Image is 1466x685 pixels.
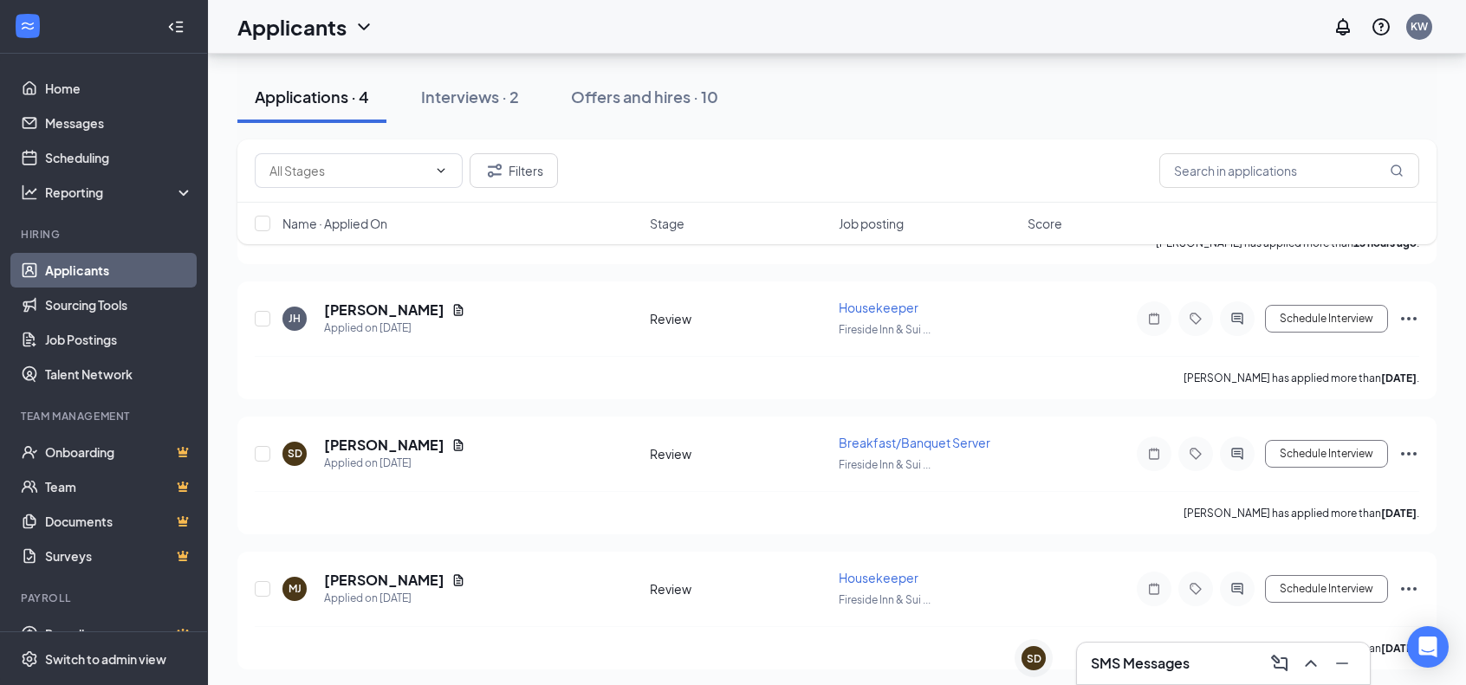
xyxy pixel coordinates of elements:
[45,106,193,140] a: Messages
[1265,575,1388,603] button: Schedule Interview
[269,161,427,180] input: All Stages
[1381,372,1417,385] b: [DATE]
[1185,582,1206,596] svg: Tag
[45,253,193,288] a: Applicants
[1297,649,1325,677] button: ChevronUp
[45,140,193,175] a: Scheduling
[839,215,904,232] span: Job posting
[839,458,931,471] span: Fireside Inn & Sui ...
[354,16,374,37] svg: ChevronDown
[45,617,193,651] a: PayrollCrown
[1227,582,1248,596] svg: ActiveChat
[1027,651,1041,666] div: SD
[571,86,718,107] div: Offers and hires · 10
[1144,582,1164,596] svg: Note
[1266,649,1294,677] button: ComposeMessage
[451,303,465,317] svg: Document
[167,18,185,36] svg: Collapse
[451,573,465,587] svg: Document
[839,323,931,336] span: Fireside Inn & Sui ...
[650,580,828,598] div: Review
[255,86,369,107] div: Applications · 4
[1144,312,1164,326] svg: Note
[839,593,931,606] span: Fireside Inn & Sui ...
[1333,16,1353,37] svg: Notifications
[1184,641,1419,656] p: [PERSON_NAME] has applied more than .
[45,357,193,391] a: Talent Network
[1159,153,1419,188] input: Search in applications
[324,571,444,590] h5: [PERSON_NAME]
[45,322,193,357] a: Job Postings
[1398,308,1419,329] svg: Ellipses
[451,438,465,452] svg: Document
[839,435,990,450] span: Breakfast/Banquet Server
[324,436,444,455] h5: [PERSON_NAME]
[1398,578,1419,599] svg: Ellipses
[650,445,828,462] div: Review
[1185,312,1206,326] svg: Tag
[1381,642,1417,655] b: [DATE]
[288,446,302,461] div: SD
[45,288,193,322] a: Sourcing Tools
[45,504,193,539] a: DocumentsCrown
[470,153,558,188] button: Filter Filters
[1371,16,1391,37] svg: QuestionInfo
[1411,19,1428,34] div: KW
[324,300,444,320] h5: [PERSON_NAME]
[1301,653,1321,674] svg: ChevronUp
[1269,653,1290,674] svg: ComposeMessage
[324,590,465,607] div: Applied on [DATE]
[21,409,190,423] div: Team Management
[1265,305,1388,333] button: Schedule Interview
[45,71,193,106] a: Home
[324,320,465,337] div: Applied on [DATE]
[45,539,193,573] a: SurveysCrown
[21,650,38,668] svg: Settings
[1185,447,1206,461] svg: Tag
[21,184,38,201] svg: Analysis
[1407,626,1449,668] div: Open Intercom Messenger
[45,650,166,668] div: Switch to admin view
[21,591,190,605] div: Payroll
[434,164,448,178] svg: ChevronDown
[1184,506,1419,520] p: [PERSON_NAME] has applied more than .
[1028,215,1062,232] span: Score
[839,570,918,585] span: Housekeeper
[650,215,684,232] span: Stage
[1184,371,1419,385] p: [PERSON_NAME] has applied more than .
[21,227,190,242] div: Hiring
[1227,447,1248,461] svg: ActiveChat
[839,300,918,315] span: Housekeeper
[421,86,519,107] div: Interviews · 2
[45,469,193,504] a: TeamCrown
[1398,443,1419,464] svg: Ellipses
[19,17,36,35] svg: WorkstreamLogo
[1332,653,1352,674] svg: Minimize
[237,12,347,42] h1: Applicants
[1381,507,1417,520] b: [DATE]
[324,455,465,472] div: Applied on [DATE]
[1144,447,1164,461] svg: Note
[484,160,505,181] svg: Filter
[282,215,387,232] span: Name · Applied On
[1390,164,1404,178] svg: MagnifyingGlass
[1328,649,1356,677] button: Minimize
[45,184,194,201] div: Reporting
[1227,312,1248,326] svg: ActiveChat
[650,310,828,327] div: Review
[1091,654,1190,673] h3: SMS Messages
[45,435,193,469] a: OnboardingCrown
[289,311,301,326] div: JH
[289,581,302,596] div: MJ
[1265,440,1388,468] button: Schedule Interview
